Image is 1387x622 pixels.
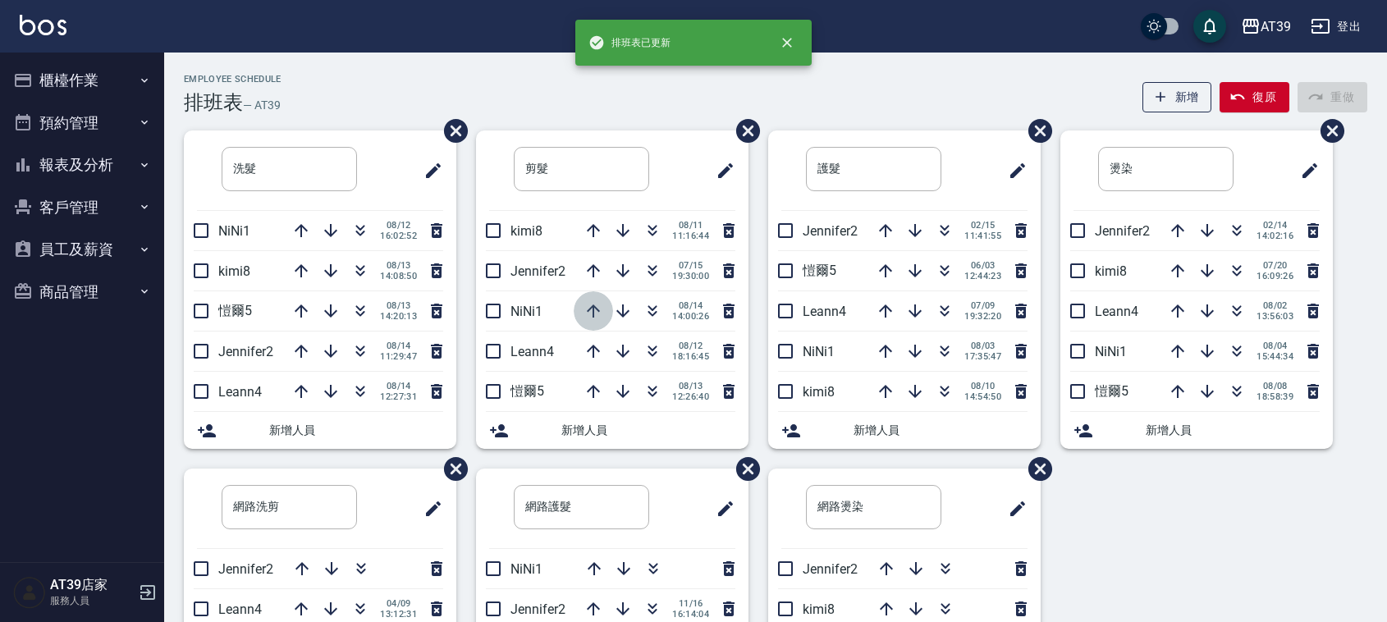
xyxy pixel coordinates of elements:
input: 排版標題 [806,485,941,529]
span: 07/20 [1257,260,1293,271]
span: 12:26:40 [672,391,709,402]
button: 員工及薪資 [7,228,158,271]
span: Leann4 [1095,304,1138,319]
span: Jennifer2 [510,601,565,617]
span: 13:12:31 [380,609,417,620]
span: 愷爾5 [510,383,544,399]
span: 刪除班表 [724,107,762,155]
span: kimi8 [510,223,542,239]
span: 14:08:50 [380,271,417,281]
span: NiNi1 [510,561,542,577]
button: AT39 [1234,10,1298,43]
span: kimi8 [1095,263,1127,279]
span: 新增人員 [561,422,735,439]
span: 16:09:26 [1257,271,1293,281]
span: 刪除班表 [432,107,470,155]
button: close [769,25,805,61]
span: 08/13 [380,300,417,311]
span: 08/11 [672,220,709,231]
span: NiNi1 [218,223,250,239]
input: 排版標題 [514,147,649,191]
span: Leann4 [803,304,846,319]
span: 14:20:13 [380,311,417,322]
input: 排版標題 [806,147,941,191]
span: 愷爾5 [218,303,252,318]
span: 07/09 [964,300,1001,311]
button: 登出 [1304,11,1367,42]
span: 11/16 [672,598,709,609]
button: 商品管理 [7,271,158,313]
span: 刪除班表 [1308,107,1347,155]
span: 02/14 [1257,220,1293,231]
span: 06/03 [964,260,1001,271]
span: 修改班表的標題 [1290,151,1320,190]
span: kimi8 [803,601,835,617]
span: 08/13 [380,260,417,271]
p: 服務人員 [50,593,134,608]
span: 08/03 [964,341,1001,351]
span: 08/14 [672,300,709,311]
h5: AT39店家 [50,577,134,593]
span: kimi8 [803,384,835,400]
span: 新增人員 [854,422,1028,439]
span: 08/04 [1257,341,1293,351]
span: 08/13 [672,381,709,391]
span: 13:56:03 [1257,311,1293,322]
span: 17:35:47 [964,351,1001,362]
span: 修改班表的標題 [706,489,735,528]
div: 新增人員 [1060,412,1333,449]
span: 07/15 [672,260,709,271]
span: 愷爾5 [1095,383,1128,399]
span: 11:16:44 [672,231,709,241]
span: kimi8 [218,263,250,279]
span: 08/12 [672,341,709,351]
span: 刪除班表 [724,445,762,493]
img: Logo [20,15,66,35]
span: 14:02:16 [1257,231,1293,241]
div: 新增人員 [476,412,748,449]
div: 新增人員 [184,412,456,449]
button: 櫃檯作業 [7,59,158,102]
div: 新增人員 [768,412,1041,449]
span: NiNi1 [1095,344,1127,359]
span: 11:29:47 [380,351,417,362]
span: 排班表已更新 [588,34,671,51]
span: Leann4 [510,344,554,359]
span: 修改班表的標題 [414,151,443,190]
span: 08/08 [1257,381,1293,391]
span: 16:02:52 [380,231,417,241]
span: 14:00:26 [672,311,709,322]
span: 18:16:45 [672,351,709,362]
span: 08/14 [380,341,417,351]
span: 刪除班表 [432,445,470,493]
span: 14:54:50 [964,391,1001,402]
span: 新增人員 [1146,422,1320,439]
span: 新增人員 [269,422,443,439]
span: Jennifer2 [218,561,273,577]
span: 02/15 [964,220,1001,231]
span: Leann4 [218,384,262,400]
div: AT39 [1261,16,1291,37]
span: Jennifer2 [218,344,273,359]
input: 排版標題 [222,485,357,529]
span: 12:44:23 [964,271,1001,281]
h3: 排班表 [184,91,243,114]
input: 排版標題 [1098,147,1234,191]
span: NiNi1 [803,344,835,359]
span: 19:30:00 [672,271,709,281]
span: 修改班表的標題 [998,489,1028,528]
span: 08/10 [964,381,1001,391]
input: 排版標題 [222,147,357,191]
span: 修改班表的標題 [998,151,1028,190]
img: Person [13,576,46,609]
span: Jennifer2 [1095,223,1150,239]
span: 08/02 [1257,300,1293,311]
span: 愷爾5 [803,263,836,278]
span: NiNi1 [510,304,542,319]
span: Leann4 [218,601,262,617]
span: 刪除班表 [1016,107,1055,155]
h2: Employee Schedule [184,74,282,85]
button: 報表及分析 [7,144,158,186]
span: 04/09 [380,598,417,609]
span: 19:32:20 [964,311,1001,322]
